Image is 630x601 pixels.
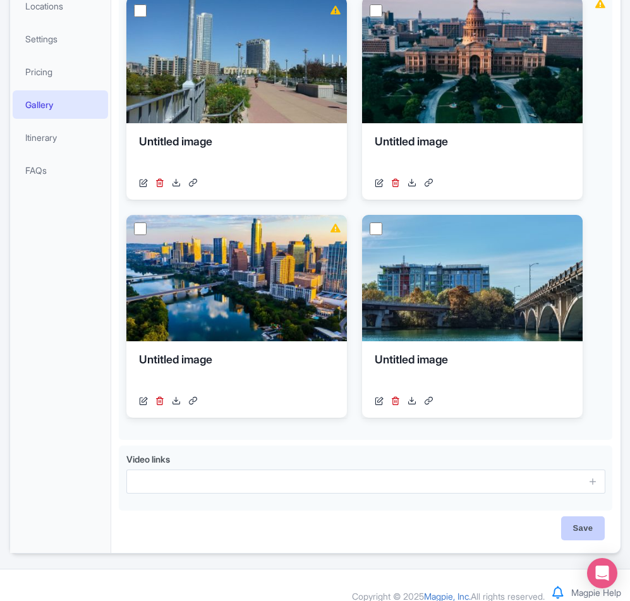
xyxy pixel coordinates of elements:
a: Gallery [13,90,109,119]
a: Magpie Help [571,587,621,598]
a: Itinerary [13,123,109,152]
a: Settings [13,25,109,53]
div: Untitled image [139,133,334,171]
div: Untitled image [375,351,570,389]
span: Video links [126,454,170,464]
div: Untitled image [139,351,334,389]
div: Untitled image [375,133,570,171]
input: Save [561,516,605,540]
a: FAQs [13,156,109,185]
a: Pricing [13,58,109,86]
div: Open Intercom Messenger [587,558,617,588]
